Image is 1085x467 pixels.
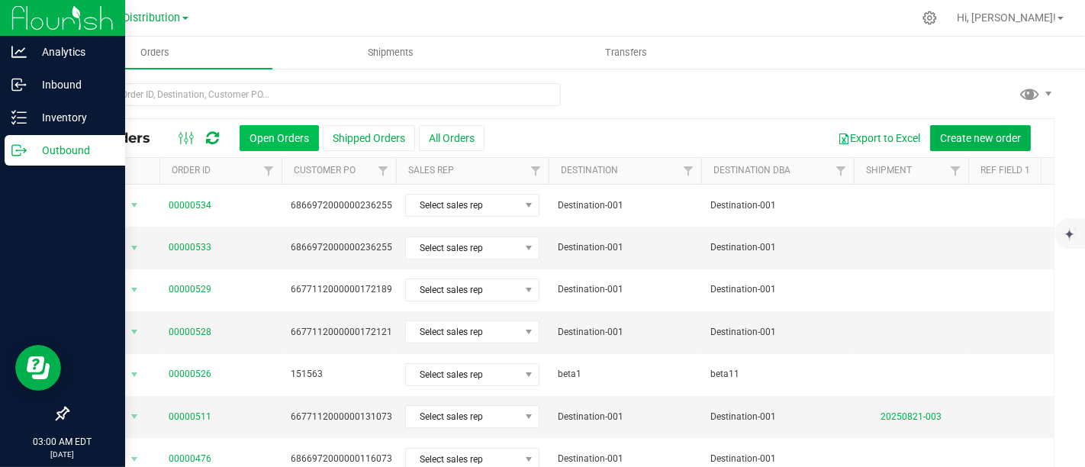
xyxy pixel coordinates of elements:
span: select [125,364,144,385]
span: 151563 [291,367,387,382]
span: select [125,195,144,216]
span: Hi, [PERSON_NAME]! [957,11,1056,24]
span: select [125,321,144,343]
span: Distribution [124,11,181,24]
span: Destination-001 [710,282,845,297]
a: Filter [829,158,854,184]
span: Select sales rep [406,406,520,427]
a: Destination DBA [713,165,790,176]
p: Analytics [27,43,118,61]
a: 00000534 [169,198,211,213]
span: Select sales rep [406,364,520,385]
a: Sales Rep [408,165,454,176]
span: Destination-001 [558,282,692,297]
a: Customer PO [294,165,356,176]
span: Transfers [584,46,668,60]
span: Destination-001 [710,452,845,466]
span: 6677112000000131073 [291,410,392,424]
span: Create new order [940,132,1021,144]
span: Destination-001 [710,410,845,424]
a: Filter [943,158,968,184]
span: Destination-001 [710,198,845,213]
button: Create new order [930,125,1031,151]
span: select [125,237,144,259]
span: Shipments [347,46,434,60]
span: 6866972000000236255 [291,198,392,213]
span: 6866972000000116073 [291,452,392,466]
p: Outbound [27,141,118,159]
inline-svg: Inbound [11,77,27,92]
span: Destination-001 [710,240,845,255]
a: 00000533 [169,240,211,255]
span: select [125,406,144,427]
input: Search Order ID, Destination, Customer PO... [67,83,561,106]
span: Select sales rep [406,237,520,259]
span: 6677112000000172189 [291,282,392,297]
iframe: Resource center [15,345,61,391]
a: 00000528 [169,325,211,340]
a: Filter [371,158,396,184]
a: Filter [256,158,282,184]
span: 6677112000000172121 [291,325,392,340]
span: Destination-001 [558,452,692,466]
inline-svg: Inventory [11,110,27,125]
a: Order ID [172,165,211,176]
span: Destination-001 [710,325,845,340]
a: 20250821-003 [881,411,942,422]
span: Orders [120,46,190,60]
a: 00000476 [169,452,211,466]
button: Open Orders [240,125,319,151]
span: Destination-001 [558,198,692,213]
span: select [125,279,144,301]
inline-svg: Analytics [11,44,27,60]
button: Shipped Orders [323,125,415,151]
a: 00000529 [169,282,211,297]
span: beta1 [558,367,692,382]
a: Destination [561,165,618,176]
span: beta11 [710,367,845,382]
a: Shipment [866,165,912,176]
div: Manage settings [920,11,939,25]
span: Select sales rep [406,321,520,343]
span: Destination-001 [558,240,692,255]
inline-svg: Outbound [11,143,27,158]
a: 00000511 [169,410,211,424]
a: 00000526 [169,367,211,382]
span: Select sales rep [406,195,520,216]
a: Transfers [508,37,744,69]
p: Inbound [27,76,118,94]
a: Filter [523,158,549,184]
button: Export to Excel [828,125,930,151]
p: 03:00 AM EDT [7,435,118,449]
a: Orders [37,37,272,69]
p: [DATE] [7,449,118,460]
p: Inventory [27,108,118,127]
span: Destination-001 [558,325,692,340]
span: 6866972000000236255 [291,240,392,255]
span: Destination-001 [558,410,692,424]
a: Ref Field 1 [980,165,1030,176]
a: Shipments [272,37,508,69]
button: All Orders [419,125,485,151]
span: Select sales rep [406,279,520,301]
a: Filter [676,158,701,184]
